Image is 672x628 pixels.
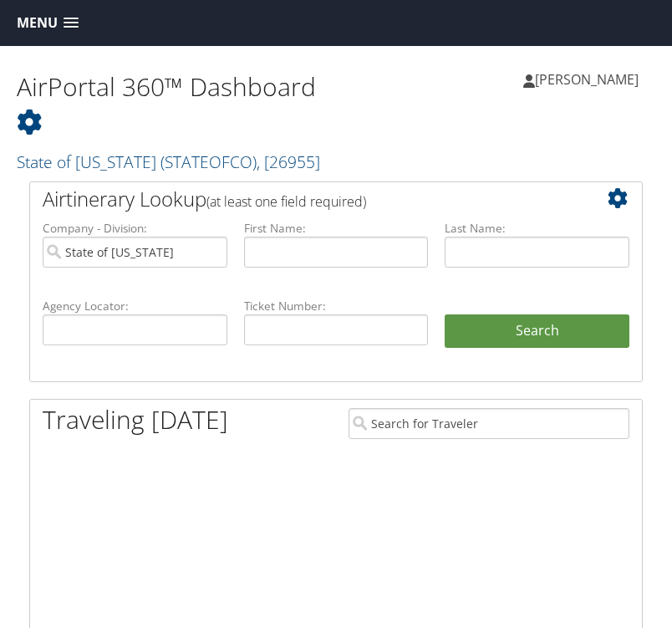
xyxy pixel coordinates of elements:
h2: Airtinerary Lookup [43,185,578,213]
label: First Name: [244,220,429,237]
label: Ticket Number: [244,298,429,314]
h1: Traveling [DATE] [43,402,228,437]
label: Company - Division: [43,220,227,237]
button: Search [445,314,629,348]
span: [PERSON_NAME] [535,70,639,89]
a: State of [US_STATE] [17,151,320,173]
span: , [ 26955 ] [257,151,320,173]
span: (at least one field required) [206,192,366,211]
label: Agency Locator: [43,298,227,314]
label: Last Name: [445,220,629,237]
h1: AirPortal 360™ Dashboard [17,69,336,140]
span: ( STATEOFCO ) [160,151,257,173]
span: Menu [17,15,58,31]
input: Search for Traveler [349,408,629,439]
a: [PERSON_NAME] [523,54,655,105]
a: Menu [8,9,87,37]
